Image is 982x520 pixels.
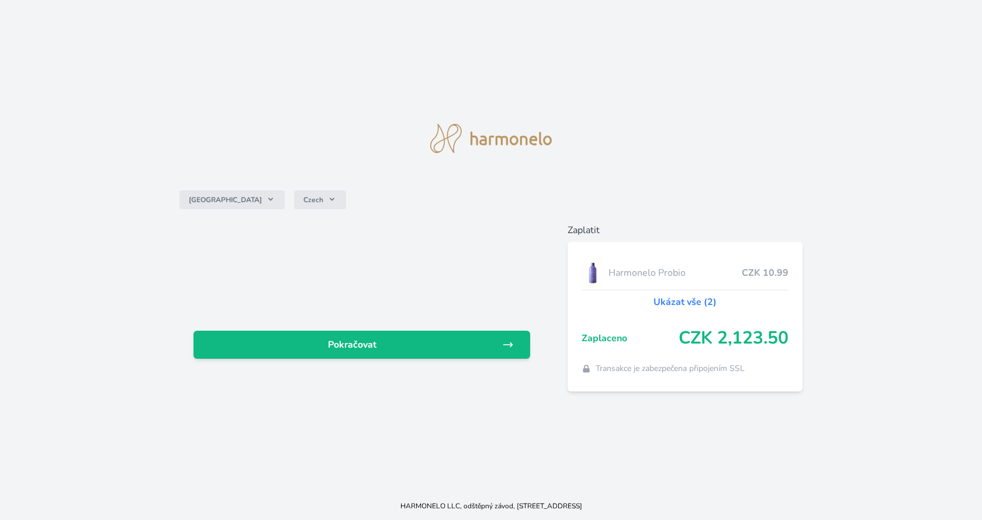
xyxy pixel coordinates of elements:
[303,195,323,204] span: Czech
[193,331,530,359] a: Pokračovat
[294,190,346,209] button: Czech
[596,363,745,375] span: Transakce je zabezpečena připojením SSL
[679,328,789,349] span: CZK 2,123.50
[568,223,803,237] h6: Zaplatit
[582,331,679,345] span: Zaplaceno
[203,338,502,352] span: Pokračovat
[189,195,262,204] span: [GEOGRAPHIC_DATA]
[742,266,789,280] span: CZK 10.99
[653,295,717,309] a: Ukázat vše (2)
[430,124,552,153] img: logo.svg
[582,258,604,287] img: CLEAN_PROBIO_se_stinem_x-lo.jpg
[608,266,742,280] span: Harmonelo Probio
[179,190,285,209] button: [GEOGRAPHIC_DATA]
